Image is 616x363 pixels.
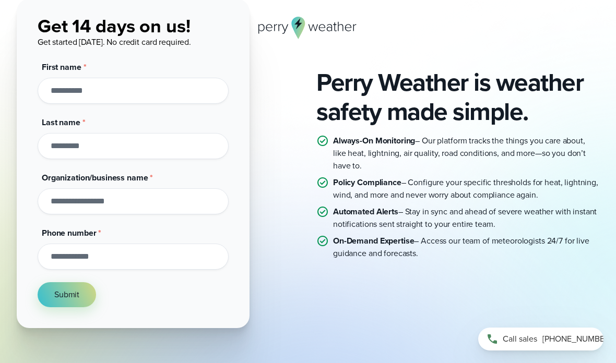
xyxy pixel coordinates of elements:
h2: Perry Weather is weather safety made simple. [316,68,599,126]
a: Call sales[PHONE_NUMBER] [478,328,603,350]
strong: Automated Alerts [333,205,398,217]
span: Get started [DATE]. No credit card required. [38,36,191,48]
span: Organization/business name [42,172,148,184]
strong: Policy Compliance [333,176,401,188]
p: – Stay in sync and ahead of severe weather with instant notifications sent straight to your entir... [333,205,599,231]
span: Last name [42,116,80,128]
p: – Configure your specific thresholds for heat, lightning, wind, and more and never worry about co... [333,176,599,201]
p: – Our platform tracks the things you care about, like heat, lightning, air quality, road conditio... [333,135,599,172]
p: – Access our team of meteorologists 24/7 for live guidance and forecasts. [333,235,599,260]
span: [PHONE_NUMBER] [542,333,612,345]
span: Call sales [503,333,537,345]
strong: On-Demand Expertise [333,235,414,247]
strong: Always-On Monitoring [333,135,415,147]
span: Get 14 days on us! [38,12,191,40]
span: Submit [54,288,79,301]
span: First name [42,61,81,73]
button: Submit [38,282,96,307]
span: Phone number [42,227,96,239]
